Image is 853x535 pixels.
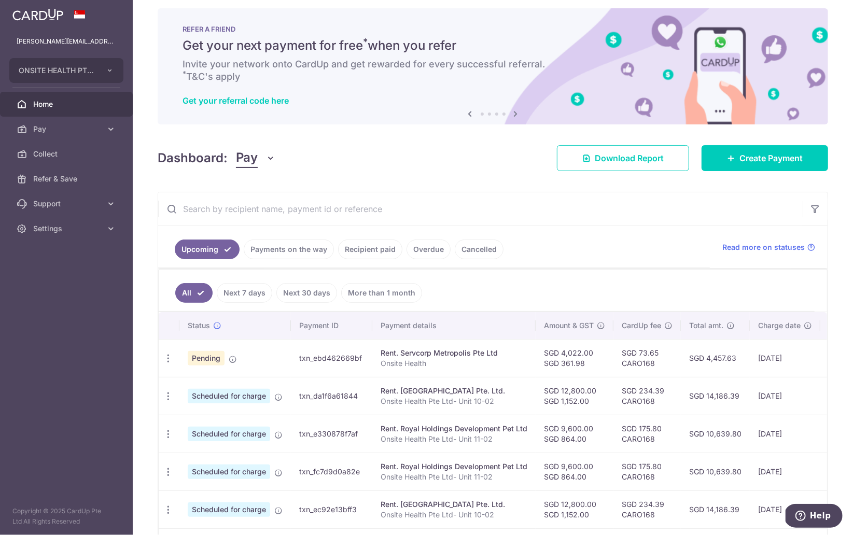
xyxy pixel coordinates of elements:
[750,415,820,453] td: [DATE]
[188,351,225,365] span: Pending
[681,339,750,377] td: SGD 4,457.63
[381,386,527,396] div: Rent. [GEOGRAPHIC_DATA] Pte. Ltd.
[276,283,337,303] a: Next 30 days
[19,65,95,76] span: ONSITE HEALTH PTE. LTD.
[381,461,527,472] div: Rent. Royal Holdings Development Pet Ltd
[236,148,276,168] button: Pay
[536,453,613,490] td: SGD 9,600.00 SGD 864.00
[613,415,681,453] td: SGD 175.80 CARO168
[188,464,270,479] span: Scheduled for charge
[183,37,803,54] h5: Get your next payment for free when you refer
[381,472,527,482] p: Onsite Health Pte Ltd- Unit 11-02
[544,320,594,331] span: Amount & GST
[291,312,372,339] th: Payment ID
[455,240,504,259] a: Cancelled
[338,240,402,259] a: Recipient paid
[613,377,681,415] td: SGD 234.39 CARO168
[613,339,681,377] td: SGD 73.65 CARO168
[12,8,63,21] img: CardUp
[183,25,803,33] p: REFER A FRIEND
[236,148,258,168] span: Pay
[188,427,270,441] span: Scheduled for charge
[786,504,843,530] iframe: Opens a widget where you can find more information
[33,174,102,184] span: Refer & Save
[739,152,803,164] span: Create Payment
[291,490,372,528] td: txn_ec92e13bff3
[372,312,536,339] th: Payment details
[758,320,801,331] span: Charge date
[750,339,820,377] td: [DATE]
[381,499,527,510] div: Rent. [GEOGRAPHIC_DATA] Pte. Ltd.
[702,145,828,171] a: Create Payment
[158,149,228,167] h4: Dashboard:
[750,453,820,490] td: [DATE]
[33,149,102,159] span: Collect
[158,8,828,124] img: RAF banner
[188,502,270,517] span: Scheduled for charge
[291,453,372,490] td: txn_fc7d9d0a82e
[183,95,289,106] a: Get your referral code here
[381,510,527,520] p: Onsite Health Pte Ltd- Unit 10-02
[244,240,334,259] a: Payments on the way
[536,490,613,528] td: SGD 12,800.00 SGD 1,152.00
[9,58,123,83] button: ONSITE HEALTH PTE. LTD.
[183,58,803,83] h6: Invite your network onto CardUp and get rewarded for every successful referral. T&C's apply
[722,242,805,252] span: Read more on statuses
[681,490,750,528] td: SGD 14,186.39
[291,377,372,415] td: txn_da1f6a61844
[188,320,210,331] span: Status
[175,283,213,303] a: All
[33,223,102,234] span: Settings
[188,389,270,403] span: Scheduled for charge
[722,242,815,252] a: Read more on statuses
[17,36,116,47] p: [PERSON_NAME][EMAIL_ADDRESS][PERSON_NAME][DOMAIN_NAME]
[536,377,613,415] td: SGD 12,800.00 SGD 1,152.00
[595,152,664,164] span: Download Report
[175,240,240,259] a: Upcoming
[536,339,613,377] td: SGD 4,022.00 SGD 361.98
[536,415,613,453] td: SGD 9,600.00 SGD 864.00
[33,199,102,209] span: Support
[381,396,527,406] p: Onsite Health Pte Ltd- Unit 10-02
[33,99,102,109] span: Home
[407,240,451,259] a: Overdue
[217,283,272,303] a: Next 7 days
[381,424,527,434] div: Rent. Royal Holdings Development Pet Ltd
[681,377,750,415] td: SGD 14,186.39
[291,339,372,377] td: txn_ebd462669bf
[341,283,422,303] a: More than 1 month
[381,348,527,358] div: Rent. Servcorp Metropolis Pte Ltd
[557,145,689,171] a: Download Report
[381,358,527,369] p: Onsite Health
[750,377,820,415] td: [DATE]
[689,320,723,331] span: Total amt.
[750,490,820,528] td: [DATE]
[158,192,803,226] input: Search by recipient name, payment id or reference
[681,415,750,453] td: SGD 10,639.80
[381,434,527,444] p: Onsite Health Pte Ltd- Unit 11-02
[681,453,750,490] td: SGD 10,639.80
[613,453,681,490] td: SGD 175.80 CARO168
[613,490,681,528] td: SGD 234.39 CARO168
[33,124,102,134] span: Pay
[622,320,661,331] span: CardUp fee
[291,415,372,453] td: txn_e330878f7af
